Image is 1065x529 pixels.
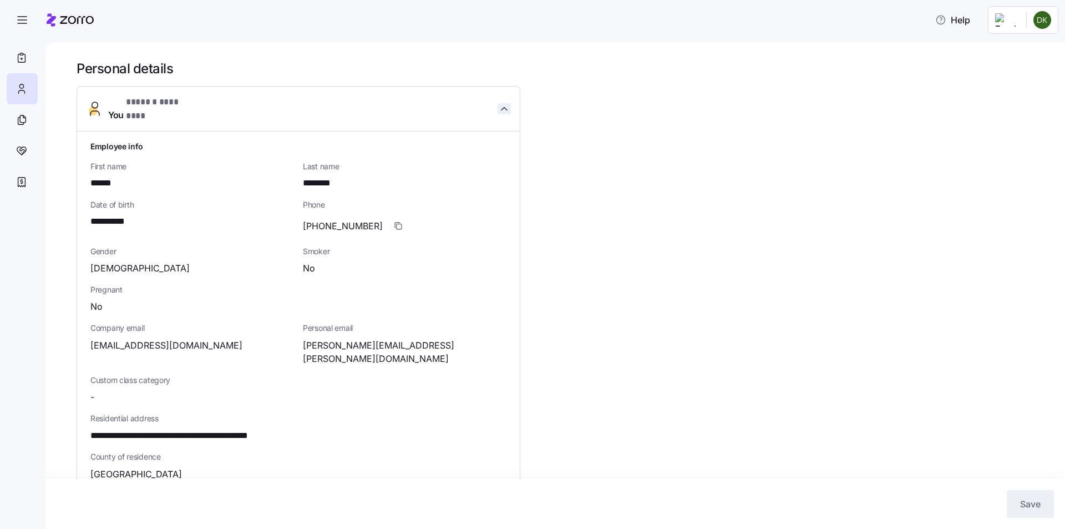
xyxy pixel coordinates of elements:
span: Company email [90,323,294,334]
span: [PHONE_NUMBER] [303,219,383,233]
img: Employer logo [995,13,1017,27]
span: Save [1020,497,1041,511]
span: [DEMOGRAPHIC_DATA] [90,261,190,275]
span: Gender [90,246,294,257]
span: Pregnant [90,284,506,295]
span: [GEOGRAPHIC_DATA] [90,467,182,481]
h1: Employee info [90,140,506,152]
span: You [108,95,196,122]
span: Help [935,13,970,27]
button: Save [1007,490,1054,518]
span: Custom class category [90,375,294,386]
span: Personal email [303,323,506,334]
span: [EMAIL_ADDRESS][DOMAIN_NAME] [90,339,242,352]
span: No [303,261,315,275]
span: First name [90,161,294,172]
span: Date of birth [90,199,294,210]
span: - [90,390,94,404]
span: [PERSON_NAME][EMAIL_ADDRESS][PERSON_NAME][DOMAIN_NAME] [303,339,506,366]
h1: Personal details [77,60,1049,77]
button: Help [926,9,979,31]
span: Residential address [90,413,506,424]
span: Last name [303,161,506,172]
span: Smoker [303,246,506,257]
span: Phone [303,199,506,210]
span: County of residence [90,451,506,462]
span: No [90,300,103,314]
img: 5a5de0d9d9f007bdc1228ec5d17bd539 [1033,11,1051,29]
